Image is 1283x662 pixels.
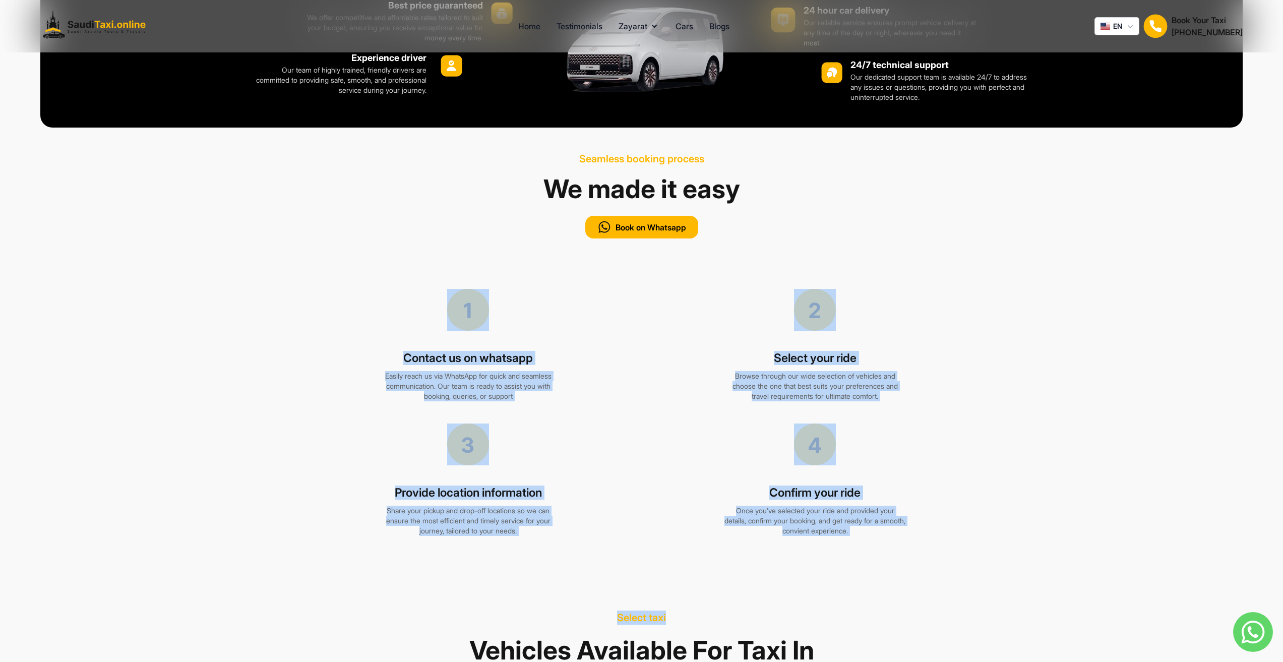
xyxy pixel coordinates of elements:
h1: Provide location information [378,486,559,506]
h1: Book Your Taxi [1172,14,1243,26]
p: Browse through our wide selection of vehicles and choose the one that best suits your preferences... [724,371,906,401]
img: one [447,289,489,331]
p: Easily reach us via WhatsApp for quick and seamless communication. Our team is ready to assist yo... [378,371,559,401]
p: Select taxi [295,611,989,625]
img: whatsapp [1233,612,1273,652]
p: Our dedicated support team is available 24/7 to address any issues or questions, providing you wi... [850,72,1029,102]
a: Blogs [709,20,729,32]
img: two [794,289,836,331]
div: Book Your Taxi [1172,14,1243,38]
img: Logo [40,8,153,44]
p: Once you’ve selected your ride and provided your details, confirm your booking, and get ready for... [724,506,906,536]
h1: Confirm your ride [724,486,906,506]
a: Cars [676,20,693,32]
span: EN [1113,21,1122,31]
h1: We made it easy [295,170,989,208]
h1: Experience driver [255,51,427,65]
h1: Contact us on whatsapp [403,351,533,371]
img: Book Your Taxi [1143,14,1168,38]
img: bestCar [557,2,726,104]
button: Zayarat [619,20,659,32]
h1: Select your ride [724,351,906,371]
p: Seamless booking process [295,152,989,166]
img: bestPrice [821,62,842,83]
button: Book on Whatsapp [585,216,698,238]
h1: 24/7 technical support [850,58,1029,72]
img: three [447,424,489,465]
img: four [794,424,836,465]
img: bestPrice [441,55,462,76]
h2: [PHONE_NUMBER] [1172,26,1243,38]
p: Share your pickup and drop-off locations so we can ensure the most efficient and timely service f... [378,506,559,536]
button: EN [1094,17,1139,35]
a: Home [518,20,540,32]
p: Our team of highly trained, friendly drivers are committed to providing safe, smooth, and profess... [255,65,427,95]
img: call [597,220,612,234]
a: Testimonials [557,20,602,32]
